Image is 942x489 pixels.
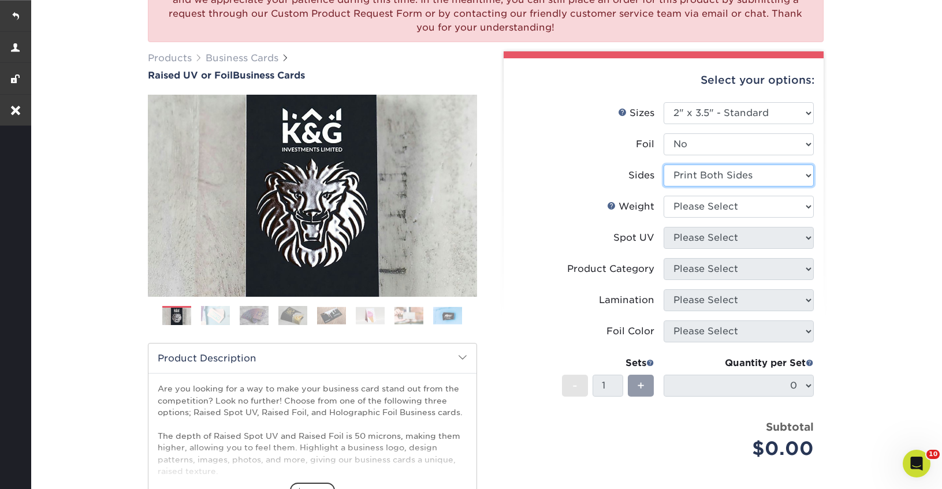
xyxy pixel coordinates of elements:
[148,70,477,81] a: Raised UV or FoilBusiness Cards
[606,324,654,338] div: Foil Color
[664,356,814,370] div: Quantity per Set
[148,53,192,64] a: Products
[926,450,940,459] span: 10
[201,305,230,326] img: Business Cards 02
[513,58,814,102] div: Select your options:
[278,305,307,326] img: Business Cards 04
[567,262,654,276] div: Product Category
[599,293,654,307] div: Lamination
[636,137,654,151] div: Foil
[766,420,814,433] strong: Subtotal
[562,356,654,370] div: Sets
[317,307,346,324] img: Business Cards 05
[356,307,385,324] img: Business Cards 06
[162,302,191,331] img: Business Cards 01
[572,377,578,394] span: -
[394,307,423,324] img: Business Cards 07
[148,70,477,81] h1: Business Cards
[148,31,477,360] img: Raised UV or Foil 01
[607,200,654,214] div: Weight
[903,450,930,477] iframe: Intercom live chat
[618,106,654,120] div: Sizes
[672,435,814,462] div: $0.00
[628,169,654,182] div: Sides
[240,305,269,326] img: Business Cards 03
[613,231,654,245] div: Spot UV
[637,377,645,394] span: +
[433,307,462,324] img: Business Cards 08
[206,53,278,64] a: Business Cards
[148,344,476,373] h2: Product Description
[148,70,233,81] span: Raised UV or Foil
